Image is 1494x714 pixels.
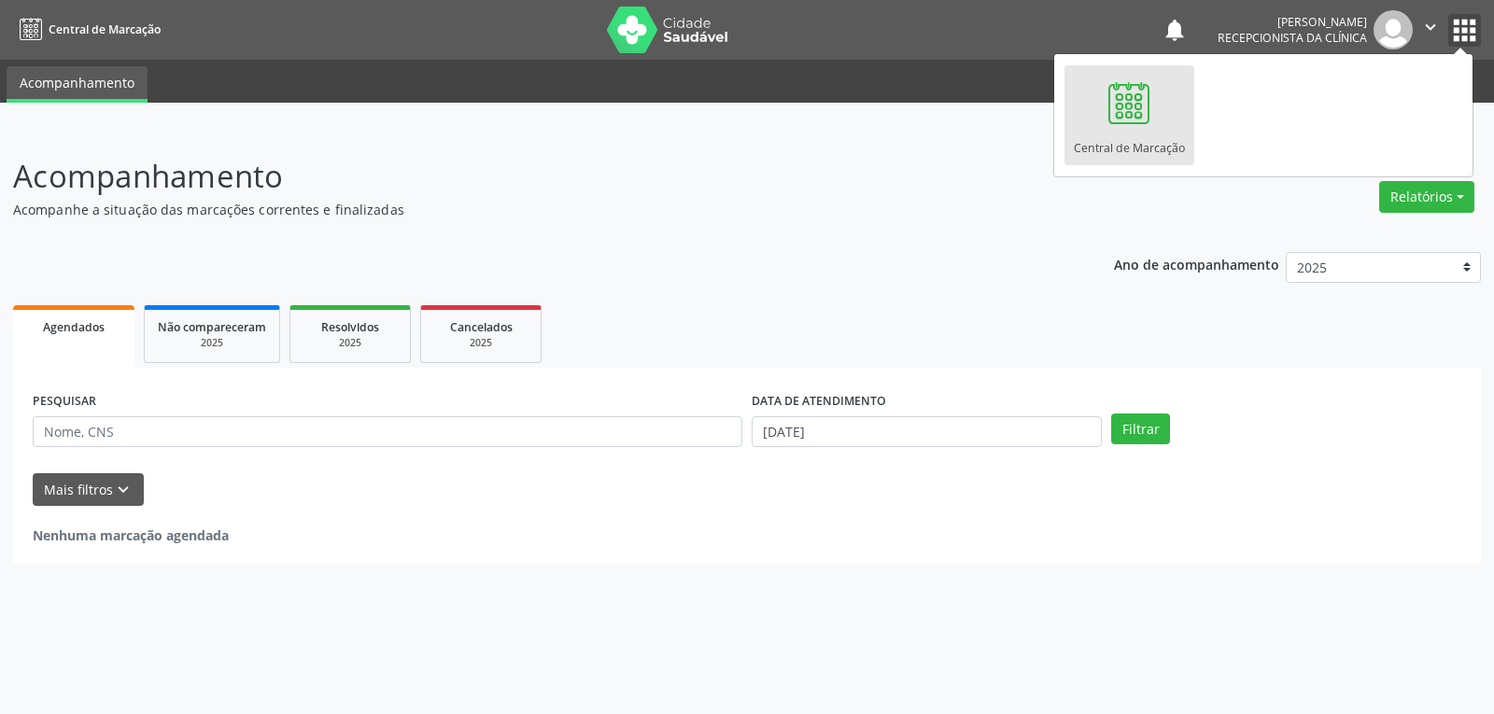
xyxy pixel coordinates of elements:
span: Agendados [43,319,105,335]
input: Nome, CNS [33,416,742,448]
button: Filtrar [1111,413,1170,445]
a: Central de Marcação [13,14,161,45]
span: Não compareceram [158,319,266,335]
button: Relatórios [1379,181,1474,213]
span: Central de Marcação [49,21,161,37]
a: Central de Marcação [1064,65,1194,165]
label: DATA DE ATENDIMENTO [752,387,886,416]
strong: Nenhuma marcação agendada [33,526,229,544]
button:  [1413,10,1448,49]
button: notifications [1162,17,1188,43]
button: Mais filtroskeyboard_arrow_down [33,473,144,506]
div: 2025 [158,336,266,350]
p: Acompanhe a situação das marcações correntes e finalizadas [13,200,1040,219]
div: 2025 [303,336,397,350]
span: Recepcionista da clínica [1218,30,1367,46]
p: Ano de acompanhamento [1114,252,1279,275]
button: apps [1448,14,1481,47]
p: Acompanhamento [13,153,1040,200]
input: Selecione um intervalo [752,416,1102,448]
div: [PERSON_NAME] [1218,14,1367,30]
i:  [1420,17,1441,37]
img: img [1374,10,1413,49]
div: 2025 [434,336,528,350]
span: Cancelados [450,319,513,335]
i: keyboard_arrow_down [113,480,134,500]
span: Resolvidos [321,319,379,335]
a: Acompanhamento [7,66,148,103]
label: PESQUISAR [33,387,96,416]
